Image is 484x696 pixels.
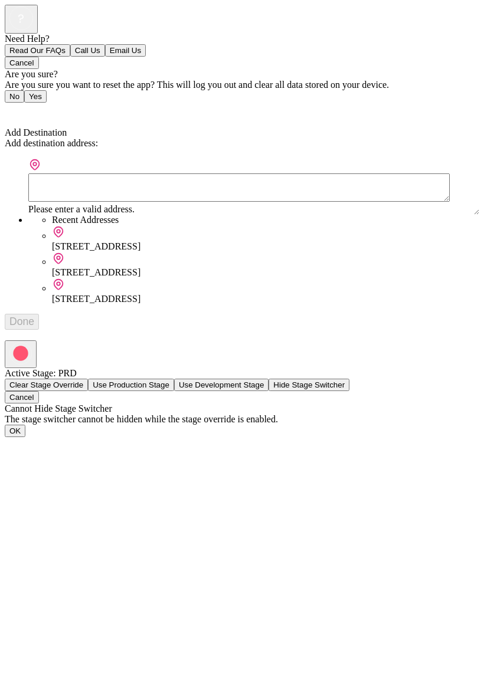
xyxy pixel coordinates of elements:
[174,379,269,391] button: Use Development Stage
[5,368,479,379] div: Active Stage: PRD
[52,267,479,278] div: [STREET_ADDRESS]
[269,379,349,391] button: Hide Stage Switcher
[5,34,479,44] div: Need Help?
[5,127,67,137] span: Add Destination
[5,391,39,403] button: Cancel
[5,80,479,90] div: Are you sure you want to reset the app? This will log you out and clear all data stored on your d...
[70,44,105,57] button: Call Us
[28,204,135,214] span: Please enter a valid address.
[5,57,39,69] button: Cancel
[5,90,24,103] button: No
[5,69,479,80] div: Are you sure?
[105,44,146,57] button: Email Us
[5,138,479,149] div: Add destination address:
[5,425,25,437] button: OK
[12,106,31,116] span: Back
[5,44,70,57] button: Read Our FAQs
[5,314,39,330] button: Done
[52,241,479,252] div: [STREET_ADDRESS]
[24,90,47,103] button: Yes
[88,379,174,391] button: Use Production Stage
[5,414,479,425] div: The stage switcher cannot be hidden while the stage override is enabled.
[52,215,479,225] div: Recent Addresses
[5,379,88,391] button: Clear Stage Override
[52,294,479,304] div: [STREET_ADDRESS]
[5,106,31,116] a: Back
[5,403,479,414] div: Cannot Hide Stage Switcher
